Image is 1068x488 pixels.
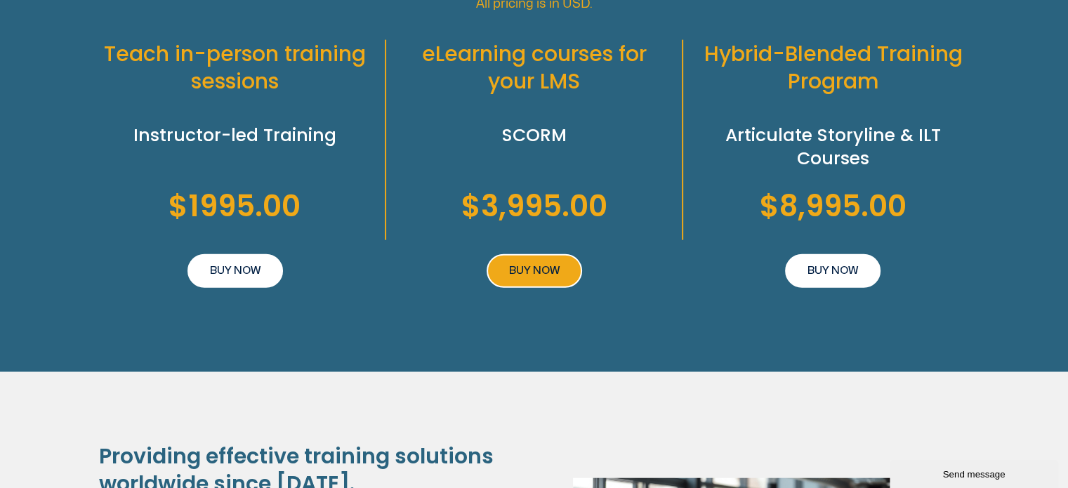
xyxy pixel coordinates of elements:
h2: $8,995.00 [760,187,907,226]
h2: Instructor-led Training [99,124,371,147]
iframe: chat widget [890,457,1061,488]
h2: SCORM [400,124,667,147]
h2: $3,995.00 [461,187,607,226]
h2: Hybrid-Blended Training Program [697,40,970,95]
a: BUY NOW [785,254,881,288]
h2: eLearning courses for your LMS [400,40,667,95]
a: BUY NOW [487,254,582,288]
span: BUY NOW [807,263,858,279]
h2: Articulate Storyline & ILT Courses [697,124,970,170]
h2: $1995.00 [169,187,301,226]
a: BUY NOW [187,254,283,288]
span: BUY NOW [509,263,560,279]
span: BUY NOW [210,263,261,279]
h2: Teach in-person training sessions [99,40,371,95]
